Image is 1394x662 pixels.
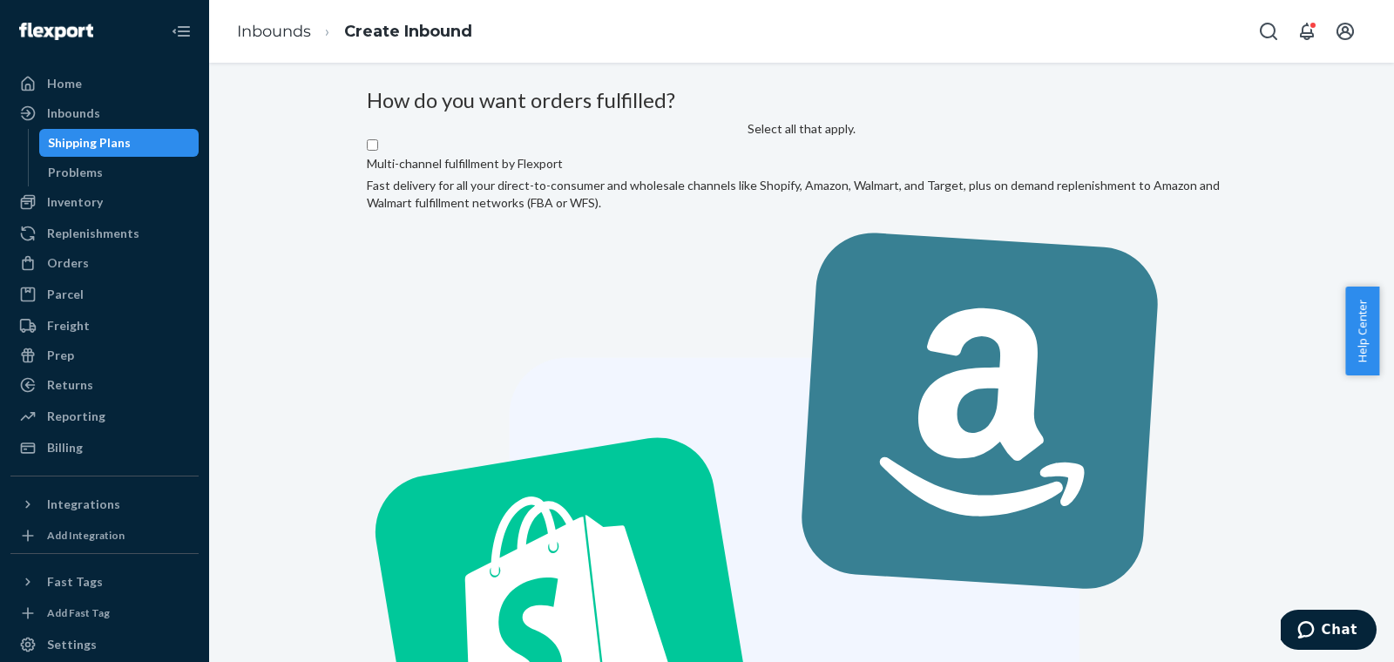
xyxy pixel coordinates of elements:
[367,177,1236,212] div: Fast delivery for all your direct-to-consumer and wholesale channels like Shopify, Amazon, Walmar...
[10,99,199,127] a: Inbounds
[367,139,378,151] input: Multi-channel fulfillment by FlexportFast delivery for all your direct-to-consumer and wholesale ...
[47,439,83,456] div: Billing
[47,408,105,425] div: Reporting
[10,603,199,624] a: Add Fast Tag
[10,220,199,247] a: Replenishments
[47,105,100,122] div: Inbounds
[1281,610,1377,653] iframe: Opens a widget where you can chat to one of our agents
[47,636,97,653] div: Settings
[47,347,74,364] div: Prep
[47,225,139,242] div: Replenishments
[10,188,199,216] a: Inventory
[10,249,199,277] a: Orders
[48,164,103,181] div: Problems
[10,70,199,98] a: Home
[1251,14,1286,49] button: Open Search Box
[344,22,472,41] a: Create Inbound
[367,155,563,172] label: Multi-channel fulfillment by Flexport
[10,490,199,518] button: Integrations
[1345,287,1379,375] button: Help Center
[10,631,199,659] a: Settings
[19,23,93,40] img: Flexport logo
[237,22,311,41] a: Inbounds
[10,312,199,340] a: Freight
[48,134,131,152] div: Shipping Plans
[10,402,199,430] a: Reporting
[1328,14,1363,49] button: Open account menu
[47,75,82,92] div: Home
[10,371,199,399] a: Returns
[10,280,199,308] a: Parcel
[164,14,199,49] button: Close Navigation
[10,434,199,462] a: Billing
[10,568,199,596] button: Fast Tags
[367,120,1236,138] div: Select all that apply.
[1289,14,1324,49] button: Open notifications
[223,6,486,57] ol: breadcrumbs
[47,317,90,334] div: Freight
[47,376,93,394] div: Returns
[367,89,1236,111] h3: How do you want orders fulfilled?
[47,528,125,543] div: Add Integration
[10,525,199,546] a: Add Integration
[47,254,89,272] div: Orders
[47,496,120,513] div: Integrations
[47,573,103,591] div: Fast Tags
[47,286,84,303] div: Parcel
[10,341,199,369] a: Prep
[47,605,110,620] div: Add Fast Tag
[39,129,200,157] a: Shipping Plans
[47,193,103,211] div: Inventory
[39,159,200,186] a: Problems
